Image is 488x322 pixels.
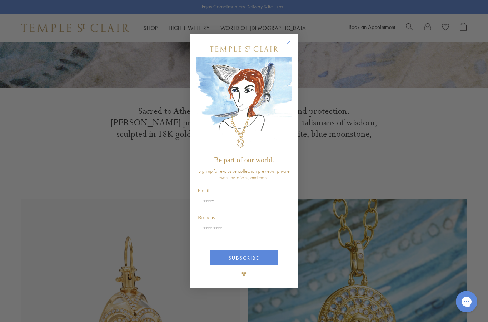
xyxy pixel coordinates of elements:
img: TSC [237,267,251,281]
span: Be part of our world. [214,156,274,164]
img: Temple St. Clair [210,46,278,52]
input: Email [198,196,290,209]
iframe: Gorgias live chat messenger [452,288,481,315]
span: Birthday [198,215,215,220]
button: Close dialog [288,41,297,50]
span: Sign up for exclusive collection previews, private event invitations, and more. [198,168,290,181]
button: SUBSCRIBE [210,250,278,265]
img: c4a9eb12-d91a-4d4a-8ee0-386386f4f338.jpeg [196,57,292,152]
span: Email [198,188,209,194]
